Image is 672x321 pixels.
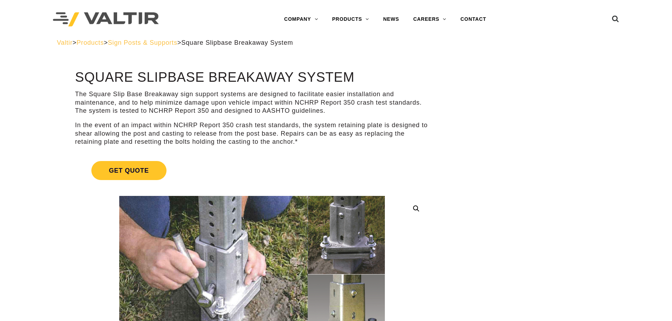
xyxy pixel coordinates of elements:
[57,39,615,47] div: > > >
[108,39,177,46] a: Sign Posts & Supports
[181,39,293,46] span: Square Slipbase Breakaway System
[75,121,429,146] p: In the event of an impact within NCHRP Report 350 crash test standards, the system retaining plat...
[75,70,429,85] h1: Square Slipbase Breakaway System
[325,12,376,26] a: PRODUCTS
[57,39,72,46] a: Valtir
[277,12,325,26] a: COMPANY
[53,12,159,27] img: Valtir
[406,12,453,26] a: CAREERS
[77,39,104,46] a: Products
[91,161,167,180] span: Get Quote
[453,12,493,26] a: CONTACT
[75,153,429,189] a: Get Quote
[376,12,406,26] a: NEWS
[75,90,429,115] p: The Square Slip Base Breakaway sign support systems are designed to facilitate easier installatio...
